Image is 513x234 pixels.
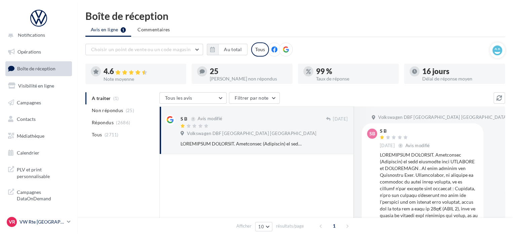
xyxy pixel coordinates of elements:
a: VR VW Rte [GEOGRAPHIC_DATA] [5,215,72,228]
span: Répondus [92,119,114,126]
span: Volkswagen DBF [GEOGRAPHIC_DATA] [GEOGRAPHIC_DATA] [378,114,508,121]
div: Tous [251,42,269,57]
a: Opérations [4,45,73,59]
button: Choisir un point de vente ou un code magasin [85,44,203,55]
a: Campagnes DataOnDemand [4,185,73,205]
span: 10 [258,224,264,229]
span: Notifications [18,32,45,38]
p: VW Rte [GEOGRAPHIC_DATA] [19,219,64,225]
a: Contacts [4,112,73,126]
span: VR [9,219,15,225]
div: LOREMIPSUM DOLORSIT. Ametconsec (Adipiscin) el sedd eiusmodte inci UTLABORE et DOLOREMAGN . Al en... [181,140,304,147]
div: S B [380,129,431,133]
div: Taux de réponse [316,76,393,81]
div: 25 [210,68,287,75]
button: Filtrer par note [229,92,280,104]
span: SB [369,130,375,137]
span: Commentaires [137,27,170,32]
span: Avis modifié [198,116,222,122]
span: Afficher [236,223,251,229]
a: PLV et print personnalisable [4,162,73,182]
div: Boîte de réception [85,11,505,21]
span: Non répondus [92,107,123,114]
span: Visibilité en ligne [18,83,54,89]
button: Au total [207,44,247,55]
span: (2686) [116,120,130,125]
div: [PERSON_NAME] non répondus [210,76,287,81]
div: Délai de réponse moyen [422,76,500,81]
div: Note moyenne [104,77,181,81]
span: Opérations [17,49,41,55]
span: [DATE] [380,143,395,149]
span: Boîte de réception [17,66,55,71]
span: Contacts [17,116,36,122]
span: Calendrier [17,150,39,156]
div: S B [181,115,187,122]
span: Choisir un point de vente ou un code magasin [91,46,191,52]
span: Tous les avis [165,95,192,101]
span: [DATE] [333,116,348,122]
button: 10 [255,222,272,231]
a: Boîte de réception [4,61,73,76]
div: 4.6 [104,68,181,75]
a: Calendrier [4,146,73,160]
button: Notifications [4,28,71,42]
span: résultats/page [276,223,304,229]
div: 16 jours [422,68,500,75]
a: Médiathèque [4,129,73,143]
span: (25) [126,108,134,113]
span: (2711) [105,132,119,137]
div: 99 % [316,68,393,75]
a: Visibilité en ligne [4,79,73,93]
span: Campagnes DataOnDemand [17,188,69,202]
span: Campagnes [17,99,41,105]
a: Campagnes [4,96,73,110]
button: Au total [218,44,247,55]
span: Avis modifié [405,143,430,148]
span: PLV et print personnalisable [17,165,69,179]
span: Tous [92,131,102,138]
button: Tous les avis [159,92,227,104]
span: Médiathèque [17,133,44,139]
span: 1 [329,221,340,231]
span: Volkswagen DBF [GEOGRAPHIC_DATA] [GEOGRAPHIC_DATA] [187,131,316,137]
